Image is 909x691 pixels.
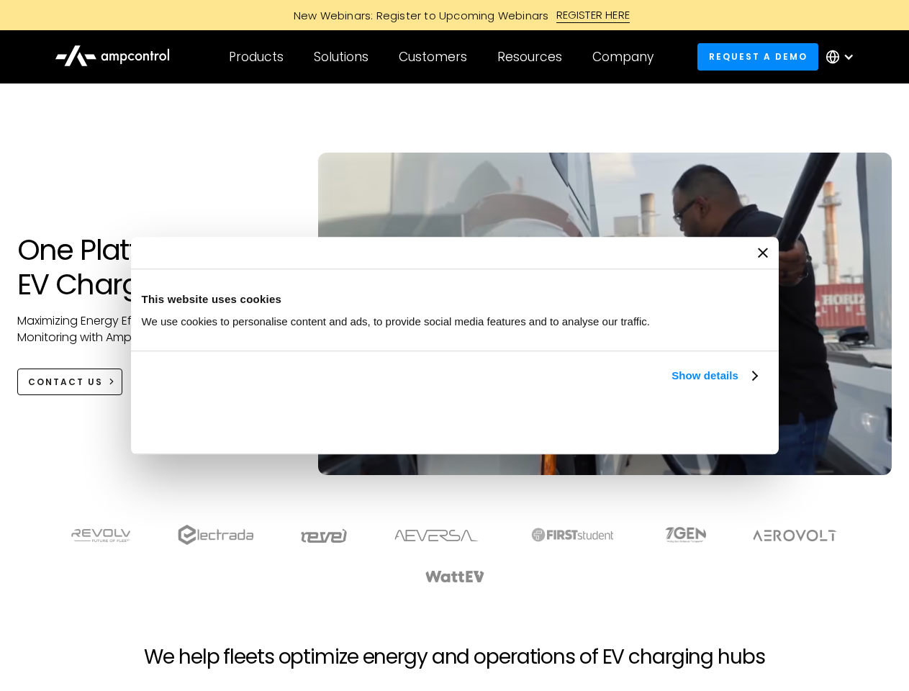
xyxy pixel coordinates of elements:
a: New Webinars: Register to Upcoming WebinarsREGISTER HERE [131,7,779,23]
button: Okay [556,401,762,443]
p: Maximizing Energy Efficiency, Uptime, and 24/7 Monitoring with Ampcontrol Solutions [17,313,290,345]
div: Resources [497,49,562,65]
div: Customers [399,49,467,65]
img: WattEV logo [425,571,485,582]
a: Request a demo [697,43,818,70]
div: Solutions [314,49,368,65]
span: We use cookies to personalise content and ads, to provide social media features and to analyse ou... [142,315,651,328]
a: CONTACT US [17,369,123,395]
img: Aerovolt Logo [752,530,838,541]
div: Company [592,49,654,65]
div: Products [229,49,284,65]
div: CONTACT US [28,376,103,389]
h1: One Platform for EV Charging Hubs [17,232,290,302]
div: REGISTER HERE [556,7,630,23]
button: Close banner [758,248,768,258]
a: Show details [671,367,756,384]
h2: We help fleets optimize energy and operations of EV charging hubs [144,645,764,669]
img: electrada logo [178,525,253,545]
div: New Webinars: Register to Upcoming Webinars [279,8,556,23]
div: This website uses cookies [142,291,768,308]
